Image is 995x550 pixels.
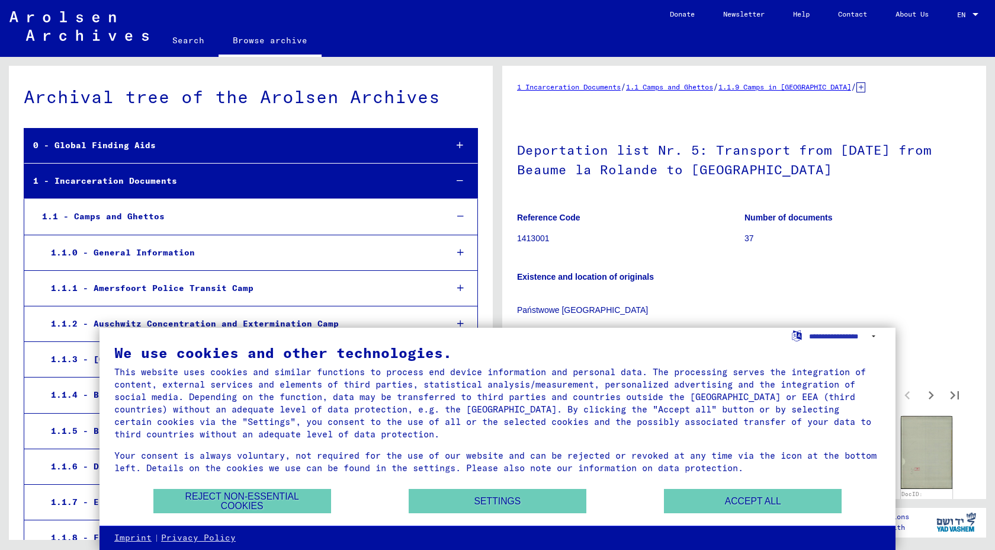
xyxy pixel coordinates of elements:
div: 1 - Incarceration Documents [24,170,437,193]
a: 1.1.9 Camps in [GEOGRAPHIC_DATA] [718,82,851,91]
div: 1.1.8 - Flossenbürg Concentration Camp [42,526,437,549]
a: Browse archive [219,26,322,57]
span: EN [957,11,970,19]
div: 1.1 - Camps and Ghettos [33,205,437,228]
button: Next page [919,383,943,407]
span: / [713,81,718,92]
button: Reject non-essential cookies [153,489,331,513]
button: Previous page [895,383,919,407]
button: Accept all [664,489,842,513]
p: 1413001 [517,232,744,245]
button: Settings [409,489,586,513]
a: Search [158,26,219,55]
div: 0 - Global Finding Aids [24,134,437,157]
a: DocID: 11179674 [901,491,930,506]
a: 1.1 Camps and Ghettos [626,82,713,91]
div: 1.1.1 - Amersfoort Police Transit Camp [42,277,437,300]
div: 1.1.4 - Breendonk Transit Camp [42,383,437,407]
div: 1.1.6 - Dachau Concentration Camp [42,455,437,478]
div: 1.1.0 - General Information [42,241,437,264]
div: Archival tree of the Arolsen Archives [24,84,478,110]
img: yv_logo.png [934,507,978,537]
span: / [851,81,856,92]
p: 37 [744,232,971,245]
div: This website uses cookies and similar functions to process end device information and personal da... [114,366,881,440]
div: 1.1.2 - Auschwitz Concentration and Extermination Camp [42,312,437,335]
div: 1.1.5 - Buchenwald Concentration Camp [42,420,437,443]
b: Number of documents [744,213,833,222]
div: 1.1.3 - [GEOGRAPHIC_DATA]-Belsen Concentration Camp [42,348,437,371]
img: 002.jpg [901,416,952,490]
b: Existence and location of originals [517,272,654,282]
div: We use cookies and other technologies. [114,346,881,360]
span: / [621,81,626,92]
button: Last page [943,383,967,407]
img: Arolsen_neg.svg [9,11,149,41]
a: Imprint [114,532,152,544]
a: Privacy Policy [161,532,236,544]
b: Reference Code [517,213,580,222]
a: 1 Incarceration Documents [517,82,621,91]
h1: Deportation list Nr. 5: Transport from [DATE] from Beaume la Rolande to [GEOGRAPHIC_DATA] [517,123,971,194]
p: Państwowe [GEOGRAPHIC_DATA] [URL][DOMAIN_NAME] [517,292,971,341]
div: Your consent is always voluntary, not required for the use of our website and can be rejected or ... [114,449,881,474]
